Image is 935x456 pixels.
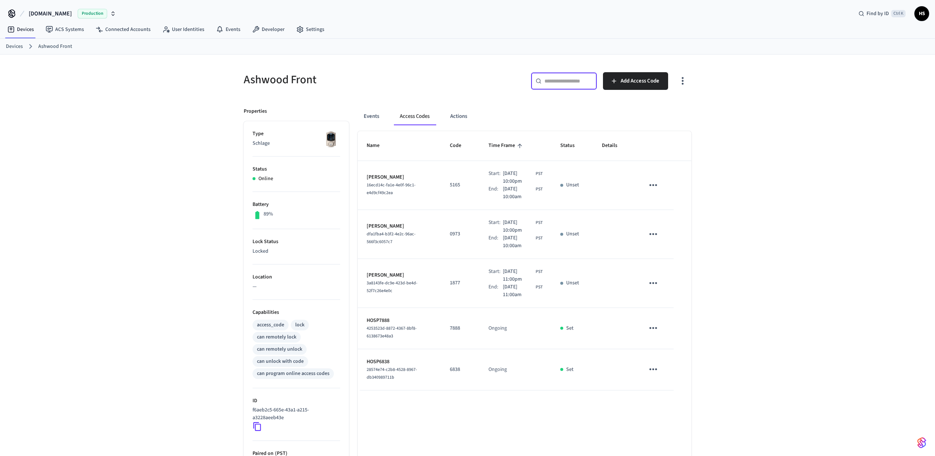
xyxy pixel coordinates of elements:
[210,23,246,36] a: Events
[358,108,691,125] div: ant example
[90,23,156,36] a: Connected Accounts
[503,234,534,250] span: [DATE] 10:00am
[244,108,267,115] p: Properties
[480,308,551,349] td: Ongoing
[488,283,503,299] div: End:
[257,321,284,329] div: access_code
[253,165,340,173] p: Status
[367,317,432,325] p: HOSP7888
[915,7,928,20] span: HS
[257,345,302,353] div: can remotely unlock
[253,273,340,281] p: Location
[503,219,543,234] div: Asia/Manila
[367,358,432,366] p: HOSP6838
[257,370,329,378] div: can program online access codes
[40,23,90,36] a: ACS Systems
[290,23,330,36] a: Settings
[503,185,534,201] span: [DATE] 10:00am
[246,23,290,36] a: Developer
[503,170,543,185] div: Asia/Manila
[488,185,503,201] div: End:
[257,333,296,341] div: can remotely lock
[917,437,926,449] img: SeamLogoGradient.69752ec5.svg
[566,181,579,189] p: Unset
[853,7,911,20] div: Find by IDCtrl K
[450,366,471,373] p: 6838
[560,140,584,151] span: Status
[536,284,543,291] span: PST
[253,309,340,316] p: Capabilities
[488,140,525,151] span: Time Frame
[253,130,340,138] p: Type
[367,140,389,151] span: Name
[891,10,906,17] span: Ctrl K
[358,108,385,125] button: Events
[244,72,463,87] h5: Ashwood Front
[503,283,542,299] div: Asia/Manila
[566,279,579,287] p: Unset
[253,248,340,255] p: Locked
[450,140,471,151] span: Code
[367,231,416,245] span: dfa1fba4-b3f2-4e2c-96ac-566f3c6057c7
[253,140,340,147] p: Schlage
[367,182,416,196] span: 16ecd14c-fa1e-4e0f-96c1-e4d9cf49c2ea
[450,325,471,332] p: 7888
[367,173,432,181] p: [PERSON_NAME]
[503,185,542,201] div: Asia/Manila
[253,397,340,405] p: ID
[358,131,691,390] table: sticky table
[367,222,432,230] p: [PERSON_NAME]
[566,325,574,332] p: Set
[367,271,432,279] p: [PERSON_NAME]
[488,219,503,234] div: Start:
[264,210,273,218] p: 89%
[444,108,473,125] button: Actions
[253,283,340,291] p: —
[367,366,417,380] span: 28574e74-c2b8-4528-8967-db340989711b
[536,269,543,275] span: PST
[566,366,574,373] p: Set
[536,220,543,226] span: PST
[503,170,534,185] span: [DATE] 10:00pm
[450,230,471,238] p: 0973
[503,268,543,283] div: Asia/Manila
[29,9,72,18] span: [DOMAIN_NAME]
[603,72,668,90] button: Add Access Code
[867,10,889,17] span: Find by ID
[503,234,542,250] div: Asia/Manila
[253,406,337,422] p: f6aeb2c5-665e-43a1-a215-a3228aeeb43e
[78,9,107,18] span: Production
[488,234,503,250] div: End:
[38,43,72,50] a: Ashwood Front
[258,175,273,183] p: Online
[536,235,543,242] span: PST
[6,43,23,50] a: Devices
[602,140,627,151] span: Details
[503,283,534,299] span: [DATE] 11:00am
[1,23,40,36] a: Devices
[253,238,340,246] p: Lock Status
[503,219,534,234] span: [DATE] 10:00pm
[322,130,340,148] img: Schlage Sense Smart Deadbolt with Camelot Trim, Front
[621,76,659,86] span: Add Access Code
[503,268,534,283] span: [DATE] 11:00pm
[450,181,471,189] p: 5165
[156,23,210,36] a: User Identities
[450,279,471,287] p: 1877
[914,6,929,21] button: HS
[394,108,435,125] button: Access Codes
[295,321,304,329] div: lock
[488,268,503,283] div: Start:
[480,349,551,390] td: Ongoing
[367,280,417,294] span: 3a8143fe-dc9e-423d-be4d-52f7c26e4e0c
[367,325,417,339] span: 4253523d-8872-4367-8bf8-6138673e48a3
[566,230,579,238] p: Unset
[536,186,543,193] span: PST
[257,358,304,365] div: can unlock with code
[488,170,503,185] div: Start:
[536,171,543,177] span: PST
[253,201,340,208] p: Battery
